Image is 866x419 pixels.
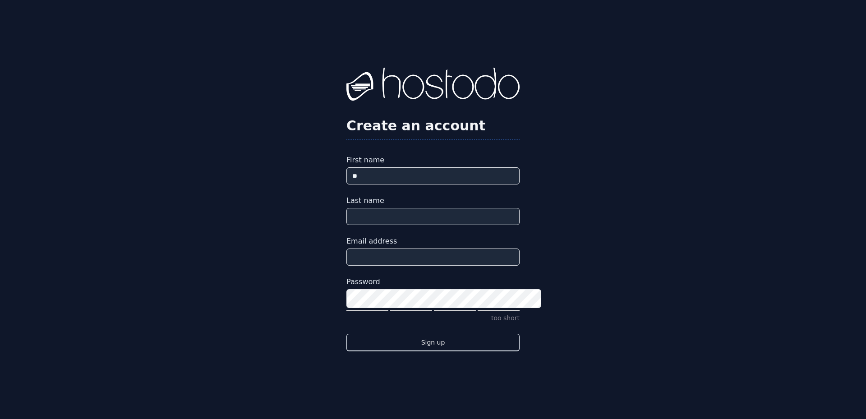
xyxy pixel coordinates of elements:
label: Password [346,276,520,287]
img: Hostodo [346,68,520,104]
h2: Create an account [346,118,520,134]
p: too short [346,313,520,323]
label: Last name [346,195,520,206]
label: Email address [346,236,520,247]
label: First name [346,155,520,166]
button: Sign up [346,334,520,351]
